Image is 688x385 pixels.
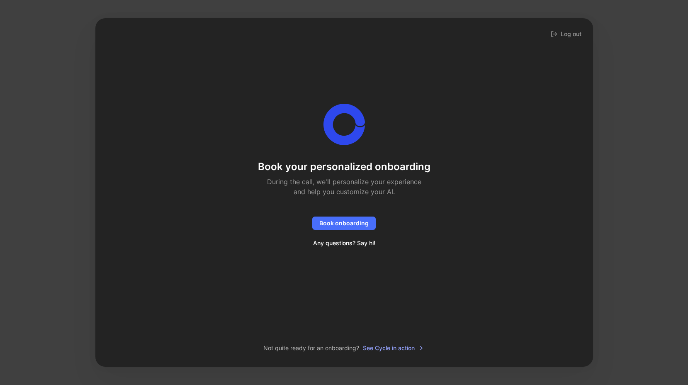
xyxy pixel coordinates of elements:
h2: During the call, we'll personalize your experience and help you customize your AI. [263,177,426,197]
span: Not quite ready for an onboarding? [263,343,359,353]
span: See Cycle in action [363,343,425,353]
span: Book onboarding [319,218,369,228]
button: See Cycle in action [362,343,425,353]
button: Log out [549,28,583,40]
span: Any questions? Say hi! [313,238,375,248]
button: Book onboarding [312,217,376,230]
button: Any questions? Say hi! [306,236,382,250]
h1: Book your personalized onboarding [258,160,430,173]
